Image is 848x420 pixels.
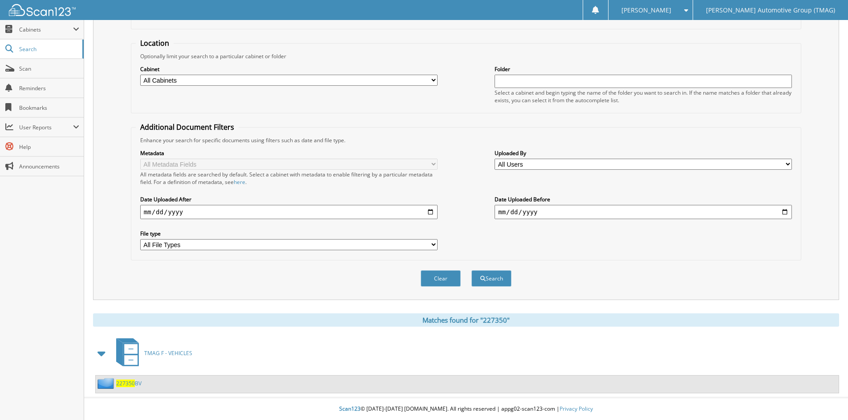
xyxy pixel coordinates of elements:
[140,196,438,203] label: Date Uploaded After
[136,38,174,48] legend: Location
[495,205,792,219] input: end
[339,405,361,412] span: Scan123
[621,8,671,13] span: [PERSON_NAME]
[19,104,79,112] span: Bookmarks
[93,313,839,327] div: Matches found for "227350"
[19,163,79,170] span: Announcements
[136,52,796,60] div: Optionally limit your search to a particular cabinet or folder
[140,171,438,186] div: All metadata fields are searched by default. Select a cabinet with metadata to enable filtering b...
[9,4,76,16] img: scan123-logo-white.svg
[495,89,792,104] div: Select a cabinet and begin typing the name of the folder you want to search in. If the name match...
[19,65,79,72] span: Scan
[495,196,792,203] label: Date Uploaded Before
[19,45,78,53] span: Search
[19,143,79,151] span: Help
[116,380,142,387] a: 227350BV
[560,405,593,412] a: Privacy Policy
[140,65,438,73] label: Cabinet
[706,8,835,13] span: [PERSON_NAME] Automotive Group (TMAG)
[19,84,79,92] span: Reminders
[140,205,438,219] input: start
[144,349,192,357] span: TMAG F - VEHICLES
[495,65,792,73] label: Folder
[140,149,438,157] label: Metadata
[19,124,73,131] span: User Reports
[136,136,796,144] div: Enhance your search for specific documents using filters such as date and file type.
[84,398,848,420] div: © [DATE]-[DATE] [DOMAIN_NAME]. All rights reserved | appg02-scan123-com |
[116,380,135,387] span: 227350
[140,230,438,237] label: File type
[111,336,192,371] a: TMAG F - VEHICLES
[19,26,73,33] span: Cabinets
[471,270,511,287] button: Search
[495,149,792,157] label: Uploaded By
[97,378,116,389] img: folder2.png
[136,122,239,132] legend: Additional Document Filters
[421,270,461,287] button: Clear
[234,178,245,186] a: here
[803,377,848,420] iframe: Chat Widget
